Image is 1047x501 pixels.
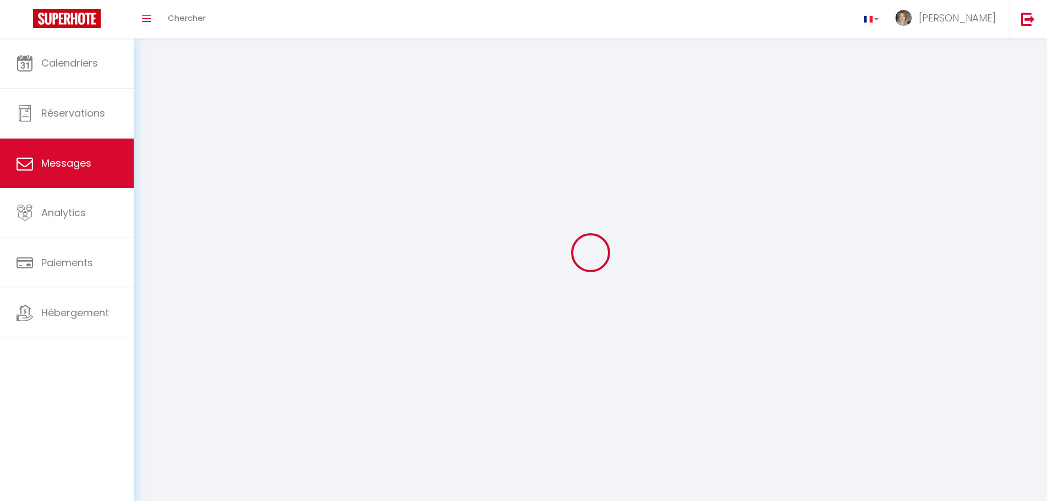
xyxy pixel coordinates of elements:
span: Messages [41,156,91,170]
img: Super Booking [33,9,101,28]
span: Chercher [168,12,206,24]
span: Hébergement [41,306,109,320]
span: Réservations [41,106,105,120]
span: Paiements [41,256,93,269]
button: Ouvrir le widget de chat LiveChat [9,4,42,37]
img: ... [895,10,912,26]
img: logout [1021,12,1035,26]
span: Calendriers [41,56,98,70]
span: [PERSON_NAME] [919,11,996,25]
span: Analytics [41,206,86,219]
